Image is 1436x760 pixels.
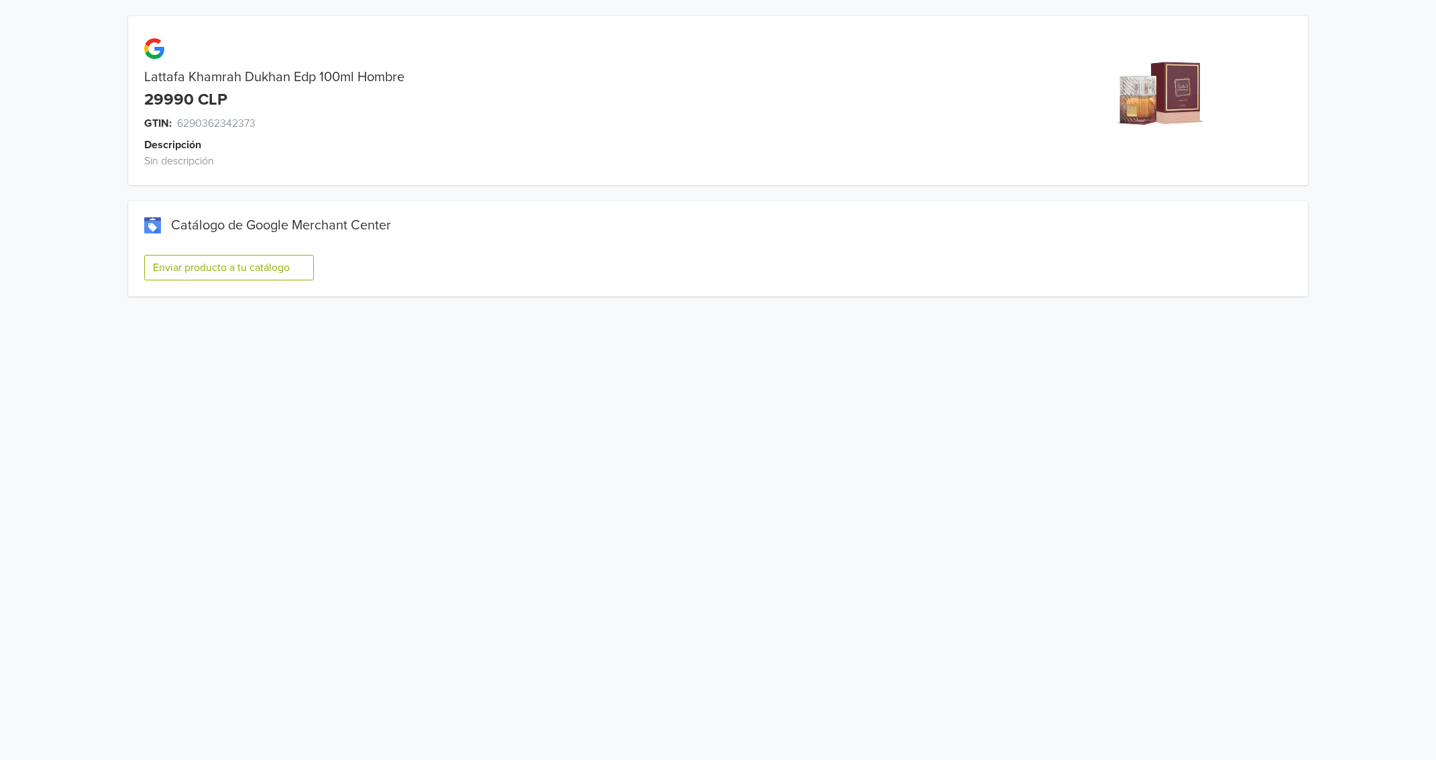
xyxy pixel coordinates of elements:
div: Sin descripción [128,153,1013,169]
div: Lattafa Khamrah Dukhan Edp 100ml Hombre [128,69,1013,85]
span: 6290362342373 [177,115,256,131]
div: 29990 CLP [144,91,227,110]
div: Descripción [144,137,1029,153]
span: GTIN: [144,115,172,131]
div: Catálogo de Google Merchant Center [144,217,1292,233]
button: Enviar producto a tu catálogo [144,255,314,280]
img: product_image [1110,43,1211,144]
